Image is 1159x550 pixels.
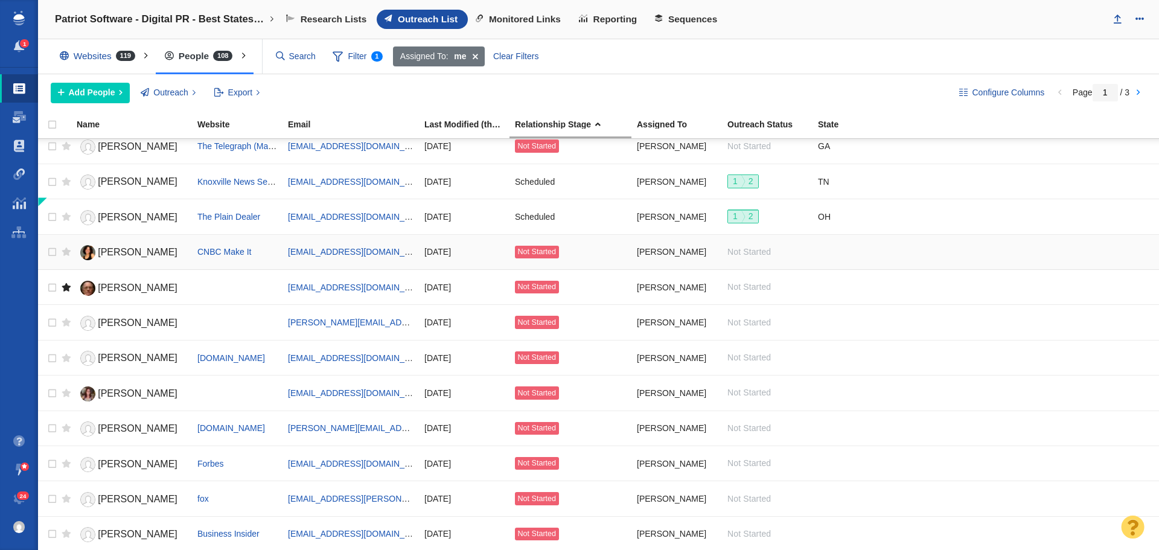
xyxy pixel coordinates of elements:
[51,42,150,70] div: Websites
[288,212,431,222] a: [EMAIL_ADDRESS][DOMAIN_NAME]
[98,176,177,187] span: [PERSON_NAME]
[197,212,260,222] span: The Plain Dealer
[197,177,287,187] a: Knoxville News Sentinel
[517,529,556,538] span: Not Started
[424,133,504,159] div: [DATE]
[509,411,631,446] td: Not Started
[288,247,431,257] a: [EMAIL_ADDRESS][DOMAIN_NAME]
[197,353,265,363] a: [DOMAIN_NAME]
[509,129,631,164] td: Not Started
[271,46,322,67] input: Search
[509,340,631,375] td: Not Started
[727,120,817,129] div: Outreach Status
[77,348,187,369] a: [PERSON_NAME]
[197,141,284,151] a: The Telegraph (Macon)
[77,489,187,510] a: [PERSON_NAME]
[288,141,431,151] a: [EMAIL_ADDRESS][DOMAIN_NAME]
[98,388,177,398] span: [PERSON_NAME]
[454,50,466,63] strong: me
[55,13,266,25] h4: Patriot Software - Digital PR - Best States to Start a Business
[668,14,717,25] span: Sequences
[424,345,504,371] div: [DATE]
[509,305,631,340] td: Not Started
[207,83,267,103] button: Export
[509,164,631,199] td: Scheduled
[517,459,556,467] span: Not Started
[637,485,717,511] div: [PERSON_NAME]
[98,212,177,222] span: [PERSON_NAME]
[489,14,561,25] span: Monitored Links
[197,120,287,129] div: Website
[197,247,251,257] span: CNBC Make It
[571,10,647,29] a: Reporting
[77,207,187,228] a: [PERSON_NAME]
[515,120,636,129] div: Relationship Stage
[515,176,555,187] span: Scheduled
[98,529,177,539] span: [PERSON_NAME]
[424,521,504,547] div: [DATE]
[517,424,556,432] span: Not Started
[398,14,458,25] span: Outreach List
[727,120,817,130] a: Outreach Status
[69,86,115,99] span: Add People
[509,199,631,234] td: Scheduled
[77,120,196,129] div: Name
[98,247,177,257] span: [PERSON_NAME]
[288,423,570,433] a: [PERSON_NAME][EMAIL_ADDRESS][PERSON_NAME][DOMAIN_NAME]
[818,168,898,194] div: TN
[517,318,556,327] span: Not Started
[509,270,631,305] td: Not Started
[288,388,431,398] a: [EMAIL_ADDRESS][DOMAIN_NAME]
[424,274,504,300] div: [DATE]
[424,203,504,229] div: [DATE]
[77,242,187,263] a: [PERSON_NAME]
[326,45,390,68] span: Filter
[637,309,717,335] div: [PERSON_NAME]
[515,120,636,130] a: Relationship Stage
[818,120,907,129] div: State
[424,485,504,511] div: [DATE]
[288,177,431,187] a: [EMAIL_ADDRESS][DOMAIN_NAME]
[288,353,431,363] a: [EMAIL_ADDRESS][DOMAIN_NAME]
[278,10,377,29] a: Research Lists
[371,51,383,62] span: 1
[228,86,252,99] span: Export
[116,51,135,61] span: 119
[424,309,504,335] div: [DATE]
[77,120,196,130] a: Name
[593,14,637,25] span: Reporting
[301,14,367,25] span: Research Lists
[13,521,25,533] img: fd22f7e66fffb527e0485d027231f14a
[517,353,556,362] span: Not Started
[637,274,717,300] div: [PERSON_NAME]
[517,283,556,291] span: Not Started
[98,318,177,328] span: [PERSON_NAME]
[424,415,504,441] div: [DATE]
[98,141,177,152] span: [PERSON_NAME]
[637,415,717,441] div: [PERSON_NAME]
[77,418,187,440] a: [PERSON_NAME]
[637,380,717,406] div: [PERSON_NAME]
[288,494,570,504] a: [EMAIL_ADDRESS][PERSON_NAME][PERSON_NAME][DOMAIN_NAME]
[197,459,224,468] a: Forbes
[377,10,468,29] a: Outreach List
[637,120,726,129] div: Assigned To
[517,248,556,256] span: Not Started
[637,133,717,159] div: [PERSON_NAME]
[20,39,29,48] span: 1
[972,86,1044,99] span: Configure Columns
[98,283,177,293] span: [PERSON_NAME]
[424,120,514,130] a: Last Modified (this project)
[77,136,187,158] a: [PERSON_NAME]
[424,239,504,265] div: [DATE]
[509,234,631,269] td: Not Started
[77,524,187,545] a: [PERSON_NAME]
[517,142,556,150] span: Not Started
[818,120,907,130] a: State
[98,459,177,469] span: [PERSON_NAME]
[197,529,260,539] span: Business Insider
[197,423,265,433] span: [DOMAIN_NAME]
